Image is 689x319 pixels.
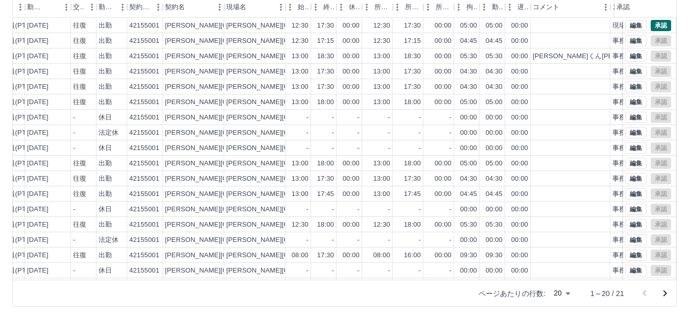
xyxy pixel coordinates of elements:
div: 04:30 [460,174,477,184]
div: [PERSON_NAME][GEOGRAPHIC_DATA] [226,174,352,184]
div: 00:00 [435,220,452,230]
div: 05:30 [486,220,503,230]
div: [DATE] [27,220,49,230]
div: 現場責任者承認待 [612,21,666,31]
div: 事務担当者承認待 [612,174,666,184]
div: [PERSON_NAME][GEOGRAPHIC_DATA] [226,67,352,77]
div: 05:00 [486,21,503,31]
div: [PERSON_NAME][GEOGRAPHIC_DATA] [165,67,291,77]
div: 法定休 [99,128,118,138]
div: 休日 [99,143,112,153]
div: 出勤 [99,97,112,107]
div: 42155001 [129,82,159,92]
div: 往復 [73,97,86,107]
div: 休日 [99,205,112,214]
div: 18:00 [404,159,421,168]
div: - [332,113,334,122]
button: 編集 [625,204,647,215]
div: 17:30 [404,82,421,92]
div: 00:00 [435,67,452,77]
button: 編集 [625,20,647,31]
div: 13:00 [373,67,390,77]
div: [PERSON_NAME][GEOGRAPHIC_DATA] [226,52,352,61]
div: 18:00 [317,97,334,107]
button: 編集 [625,219,647,230]
div: 13:00 [373,82,390,92]
div: 13:00 [373,174,390,184]
div: 42155001 [129,21,159,31]
div: 04:30 [460,82,477,92]
div: 00:00 [343,82,360,92]
div: [PERSON_NAME][GEOGRAPHIC_DATA] [165,82,291,92]
div: [PERSON_NAME][GEOGRAPHIC_DATA] [165,97,291,107]
div: 18:00 [404,220,421,230]
div: 00:00 [511,128,528,138]
div: [PERSON_NAME][GEOGRAPHIC_DATA] [226,97,352,107]
div: 05:00 [486,97,503,107]
button: 編集 [625,127,647,138]
div: - [332,205,334,214]
div: 17:30 [317,21,334,31]
div: 00:00 [511,189,528,199]
div: 13:00 [292,67,308,77]
div: 出勤 [99,52,112,61]
div: 事務担当者承認待 [612,82,666,92]
div: 00:00 [460,143,477,153]
div: 00:00 [511,174,528,184]
div: [DATE] [27,143,49,153]
div: [PERSON_NAME][GEOGRAPHIC_DATA] [165,159,291,168]
div: 05:00 [460,97,477,107]
div: 00:00 [435,97,452,107]
div: 12:30 [292,21,308,31]
div: - [306,205,308,214]
button: 編集 [625,188,647,200]
div: 05:00 [460,21,477,31]
div: 00:00 [511,82,528,92]
button: 編集 [625,265,647,276]
div: 00:00 [435,159,452,168]
div: 事務担当者承認待 [612,205,666,214]
div: 00:00 [511,205,528,214]
div: 往復 [73,36,86,46]
div: - [388,205,390,214]
div: [DATE] [27,205,49,214]
div: 42155001 [129,128,159,138]
div: [DATE] [27,97,49,107]
div: [PERSON_NAME][GEOGRAPHIC_DATA] [165,128,291,138]
div: 18:00 [317,159,334,168]
div: 04:30 [460,67,477,77]
div: 17:30 [317,67,334,77]
div: 00:00 [511,159,528,168]
div: 17:30 [404,174,421,184]
div: [DATE] [27,52,49,61]
div: [DATE] [27,36,49,46]
div: 04:45 [486,36,503,46]
div: 18:30 [317,52,334,61]
div: 42155001 [129,36,159,46]
div: 往復 [73,159,86,168]
button: 編集 [625,112,647,123]
div: 17:15 [317,36,334,46]
div: 17:45 [404,189,421,199]
div: 事務担当者承認待 [612,52,666,61]
div: 12:30 [373,220,390,230]
div: 00:00 [343,21,360,31]
div: 13:00 [292,52,308,61]
div: 04:45 [460,189,477,199]
button: 編集 [625,81,647,92]
div: [PERSON_NAME][GEOGRAPHIC_DATA] [165,189,291,199]
div: 00:00 [343,36,360,46]
div: 往復 [73,21,86,31]
div: 往復 [73,174,86,184]
div: - [306,128,308,138]
div: 出勤 [99,21,112,31]
div: 12:30 [292,220,308,230]
div: 00:00 [343,189,360,199]
div: 00:00 [343,174,360,184]
div: [PERSON_NAME][GEOGRAPHIC_DATA] [165,205,291,214]
div: 事務担当者承認待 [612,67,666,77]
div: 13:00 [373,189,390,199]
div: 00:00 [511,21,528,31]
div: 00:00 [486,143,503,153]
div: - [332,128,334,138]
